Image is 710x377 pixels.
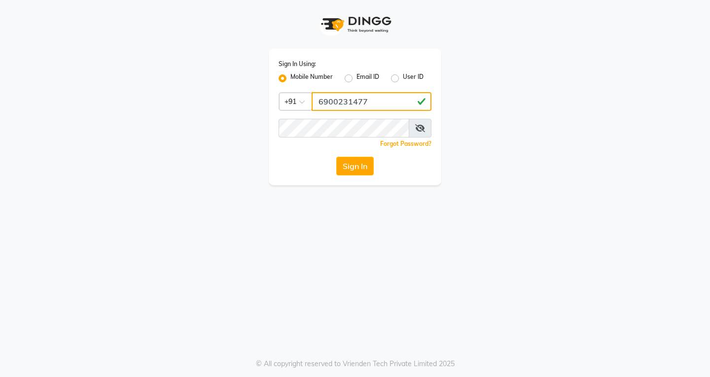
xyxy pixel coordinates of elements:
[312,92,431,111] input: Username
[403,72,424,84] label: User ID
[279,60,316,69] label: Sign In Using:
[316,10,394,39] img: logo1.svg
[356,72,379,84] label: Email ID
[336,157,374,175] button: Sign In
[279,119,409,137] input: Username
[290,72,333,84] label: Mobile Number
[380,140,431,147] a: Forgot Password?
